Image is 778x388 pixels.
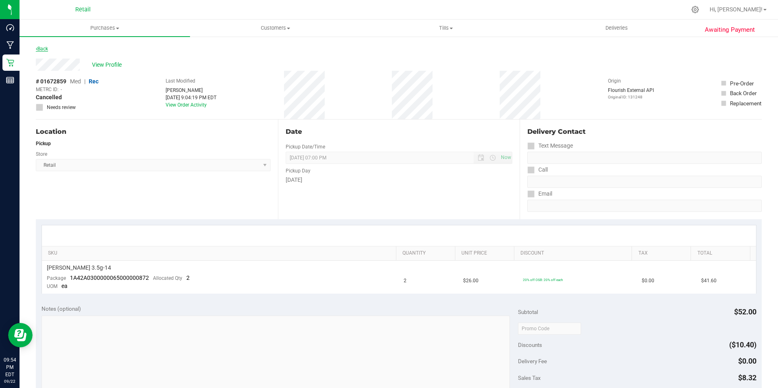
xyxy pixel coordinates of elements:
label: Email [527,188,552,200]
span: - [61,86,62,93]
span: $8.32 [738,373,756,382]
div: Pre-Order [730,79,754,87]
a: Discount [520,250,629,257]
div: Date [286,127,513,137]
a: Quantity [402,250,452,257]
div: Back Order [730,89,757,97]
label: Store [36,150,47,158]
span: $52.00 [734,307,756,316]
label: Origin [608,77,621,85]
div: [DATE] 9:04:19 PM EDT [166,94,216,101]
span: $26.00 [463,277,479,285]
span: Sales Tax [518,375,541,381]
span: Delivery Fee [518,358,547,364]
span: Med [70,78,81,85]
div: Replacement [730,99,761,107]
input: Promo Code [518,323,581,335]
span: 2 [404,277,406,285]
span: 1A42A0300000065000000872 [70,275,149,281]
span: Retail [75,6,91,13]
a: Customers [190,20,361,37]
span: $0.00 [738,357,756,365]
a: Deliveries [531,20,702,37]
a: SKU [48,250,393,257]
span: Allocated Qty [153,275,182,281]
label: Call [527,164,548,176]
span: Tills [361,24,531,32]
label: Pickup Date/Time [286,143,325,150]
span: Subtotal [518,309,538,315]
a: Back [36,46,48,52]
p: 09:54 PM EDT [4,356,16,378]
input: Format: (999) 999-9999 [527,152,762,164]
span: Purchases [20,24,190,32]
inline-svg: Dashboard [6,24,14,32]
label: Pickup Day [286,167,310,174]
div: [DATE] [286,176,513,184]
span: 20% off OSB: 20% off each [523,278,563,282]
span: 2 [186,275,190,281]
inline-svg: Manufacturing [6,41,14,49]
a: Unit Price [461,250,511,257]
strong: Pickup [36,141,51,146]
a: Tax [638,250,688,257]
input: Format: (999) 999-9999 [527,176,762,188]
inline-svg: Retail [6,59,14,67]
a: Total [697,250,747,257]
span: Rec [89,78,98,85]
span: Deliveries [594,24,639,32]
div: Flourish External API [608,87,654,100]
span: ($10.40) [729,340,756,349]
span: $41.60 [701,277,717,285]
span: View Profile [92,61,125,69]
span: Hi, [PERSON_NAME]! [710,6,763,13]
span: ea [61,283,68,289]
span: # 01672859 [36,77,66,86]
span: Awaiting Payment [705,25,755,35]
span: Notes (optional) [42,305,81,312]
label: Last Modified [166,77,195,85]
div: Location [36,127,271,137]
p: Original ID: 131248 [608,94,654,100]
span: [PERSON_NAME] 3.5g-14 [47,264,111,272]
span: Cancelled [36,93,62,102]
span: $0.00 [642,277,654,285]
span: UOM [47,283,57,289]
p: 09/22 [4,378,16,384]
span: Discounts [518,338,542,352]
span: Customers [190,24,360,32]
span: | [84,78,85,85]
a: Purchases [20,20,190,37]
span: METRC ID: [36,86,59,93]
iframe: Resource center [8,323,33,347]
div: [PERSON_NAME] [166,87,216,94]
span: Needs review [47,104,76,111]
a: View Order Activity [166,102,207,108]
div: Delivery Contact [527,127,762,137]
a: Tills [361,20,531,37]
div: Manage settings [690,6,700,13]
label: Text Message [527,140,573,152]
span: Package [47,275,66,281]
inline-svg: Reports [6,76,14,84]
